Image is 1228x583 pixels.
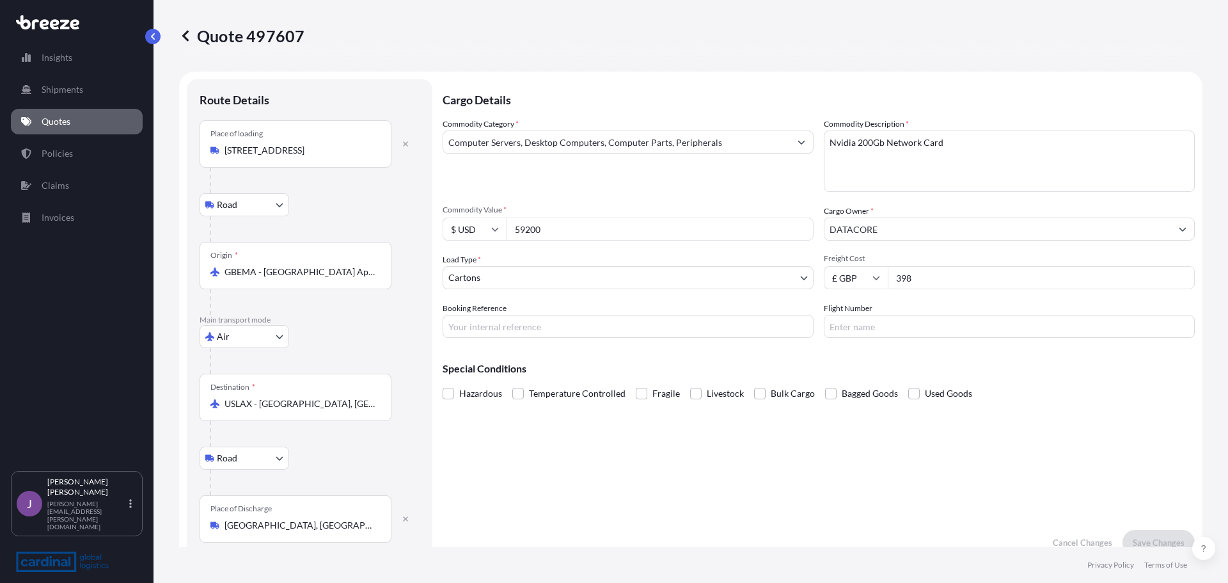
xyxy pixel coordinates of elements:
[529,384,626,403] span: Temperature Controlled
[443,131,790,154] input: Select a commodity type
[443,79,1195,118] p: Cargo Details
[824,315,1195,338] input: Enter name
[210,129,263,139] div: Place of loading
[652,384,680,403] span: Fragile
[1171,218,1194,241] button: Show suggestions
[790,131,813,154] button: Show suggestions
[448,271,480,284] span: Cartons
[42,147,73,160] p: Policies
[16,552,109,572] img: organization-logo
[217,452,237,465] span: Road
[443,363,1195,374] p: Special Conditions
[217,198,237,211] span: Road
[42,51,72,64] p: Insights
[707,384,744,403] span: Livestock
[443,315,814,338] input: Your internal reference
[11,141,143,166] a: Policies
[179,26,304,46] p: Quote 497607
[47,500,127,531] p: [PERSON_NAME][EMAIL_ADDRESS][PERSON_NAME][DOMAIN_NAME]
[210,250,238,260] div: Origin
[443,302,507,315] label: Booking Reference
[443,266,814,289] button: Cartons
[1122,530,1195,555] button: Save Changes
[42,179,69,192] p: Claims
[771,384,815,403] span: Bulk Cargo
[11,173,143,198] a: Claims
[507,218,814,241] input: Type amount
[824,205,874,218] label: Cargo Owner
[224,144,375,157] input: Place of loading
[11,77,143,102] a: Shipments
[200,315,420,325] p: Main transport mode
[888,266,1195,289] input: Enter amount
[925,384,972,403] span: Used Goods
[842,384,898,403] span: Bagged Goods
[824,118,909,131] label: Commodity Description
[200,92,269,108] p: Route Details
[459,384,502,403] span: Hazardous
[824,218,1171,241] input: Full name
[1087,560,1134,570] a: Privacy Policy
[1133,536,1185,549] p: Save Changes
[27,497,32,510] span: J
[224,266,375,278] input: Origin
[42,115,70,128] p: Quotes
[443,118,519,131] label: Commodity Category
[210,382,255,392] div: Destination
[47,477,127,497] p: [PERSON_NAME] [PERSON_NAME]
[200,447,289,470] button: Select transport
[824,253,1195,264] span: Freight Cost
[443,253,481,266] span: Load Type
[11,205,143,230] a: Invoices
[1053,536,1112,549] p: Cancel Changes
[1043,530,1122,555] button: Cancel Changes
[224,519,375,532] input: Place of Discharge
[11,109,143,134] a: Quotes
[217,330,230,343] span: Air
[210,504,272,514] div: Place of Discharge
[224,397,375,410] input: Destination
[824,302,872,315] label: Flight Number
[443,205,814,215] span: Commodity Value
[1144,560,1187,570] a: Terms of Use
[11,45,143,70] a: Insights
[200,193,289,216] button: Select transport
[42,211,74,224] p: Invoices
[42,83,83,96] p: Shipments
[200,325,289,348] button: Select transport
[824,131,1195,192] textarea: Nvidia 200Gb Network Card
